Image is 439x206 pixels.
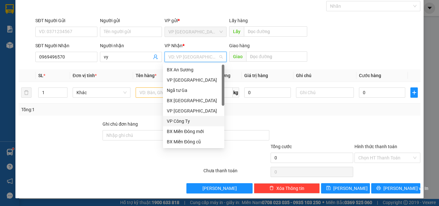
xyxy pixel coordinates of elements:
span: [PERSON_NAME] và In [383,185,428,192]
div: Chưa thanh toán [203,167,270,178]
div: VP Công Ty [167,118,220,125]
div: Người nhận [100,42,162,49]
input: Dọc đường [244,26,307,37]
div: BX Miền Đông cũ [163,137,224,147]
div: VP Hà Nội [163,106,224,116]
div: Tổng: 1 [21,106,170,113]
label: Ghi chú đơn hàng [103,121,138,127]
div: BX Miền Đông mới [167,128,220,135]
div: VP [GEOGRAPHIC_DATA] [167,76,220,84]
span: VP Tân Bình [168,27,223,37]
strong: CÔNG TY CP BÌNH TÂM [23,4,87,22]
span: Giá trị hàng [244,73,268,78]
label: Hình thức thanh toán [354,144,397,149]
span: [PERSON_NAME] [333,185,368,192]
span: printer [376,186,381,191]
span: Nhận: [3,45,91,51]
div: BX Miền Đông mới [163,126,224,137]
span: kg [233,87,239,98]
span: THEM [45,45,91,51]
div: Ngã tư Ga [163,85,224,95]
span: delete [269,186,274,191]
th: Ghi chú [293,69,356,82]
span: Dọc đường - [16,45,91,51]
span: Tổng cước [271,144,292,149]
span: VP [GEOGRAPHIC_DATA] - [12,37,72,43]
div: BX [GEOGRAPHIC_DATA] [167,97,220,104]
span: Cước hàng [359,73,381,78]
button: deleteXóa Thông tin [254,183,320,193]
div: SĐT Người Gửi [35,17,97,24]
span: Giao [229,51,246,62]
div: BX Quảng Ngãi [163,95,224,106]
div: VP Công Ty [163,116,224,126]
span: Giao hàng [229,43,250,48]
input: 0 [244,87,291,98]
img: logo [3,5,22,34]
div: SĐT Người Nhận [35,42,97,49]
span: 085 88 555 88 [23,22,90,35]
span: plus [411,90,417,95]
span: VP Nhận [165,43,183,48]
span: Gửi: [3,37,12,43]
span: Đơn vị tính [73,73,97,78]
span: Tên hàng [136,73,157,78]
div: BX Miền Đông cũ [167,138,220,145]
button: plus [410,87,418,98]
span: Lấy [229,26,244,37]
div: BX An Sương [167,66,220,73]
input: Dọc đường [246,51,307,62]
span: VP Tân Bình ĐT: [23,22,90,35]
div: Người gửi [100,17,162,24]
input: Ghi Chú [296,87,354,98]
div: Ngã tư Ga [167,87,220,94]
span: Khác [76,88,127,97]
span: SL [38,73,43,78]
input: Ghi chú đơn hàng [103,130,185,140]
button: [PERSON_NAME] [186,183,252,193]
span: save [326,186,331,191]
span: [PERSON_NAME] [202,185,237,192]
span: 0375991792 - [59,45,91,51]
div: BX An Sương [163,65,224,75]
div: VP gửi [165,17,227,24]
button: delete [21,87,31,98]
span: Xóa Thông tin [276,185,304,192]
span: user-add [153,54,158,59]
button: printer[PERSON_NAME] và In [371,183,420,193]
div: VP Tân Bình [163,75,224,85]
input: VD: Bàn, Ghế [136,87,193,98]
div: VP [GEOGRAPHIC_DATA] [167,107,220,114]
span: Lấy hàng [229,18,248,23]
button: save[PERSON_NAME] [321,183,370,193]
